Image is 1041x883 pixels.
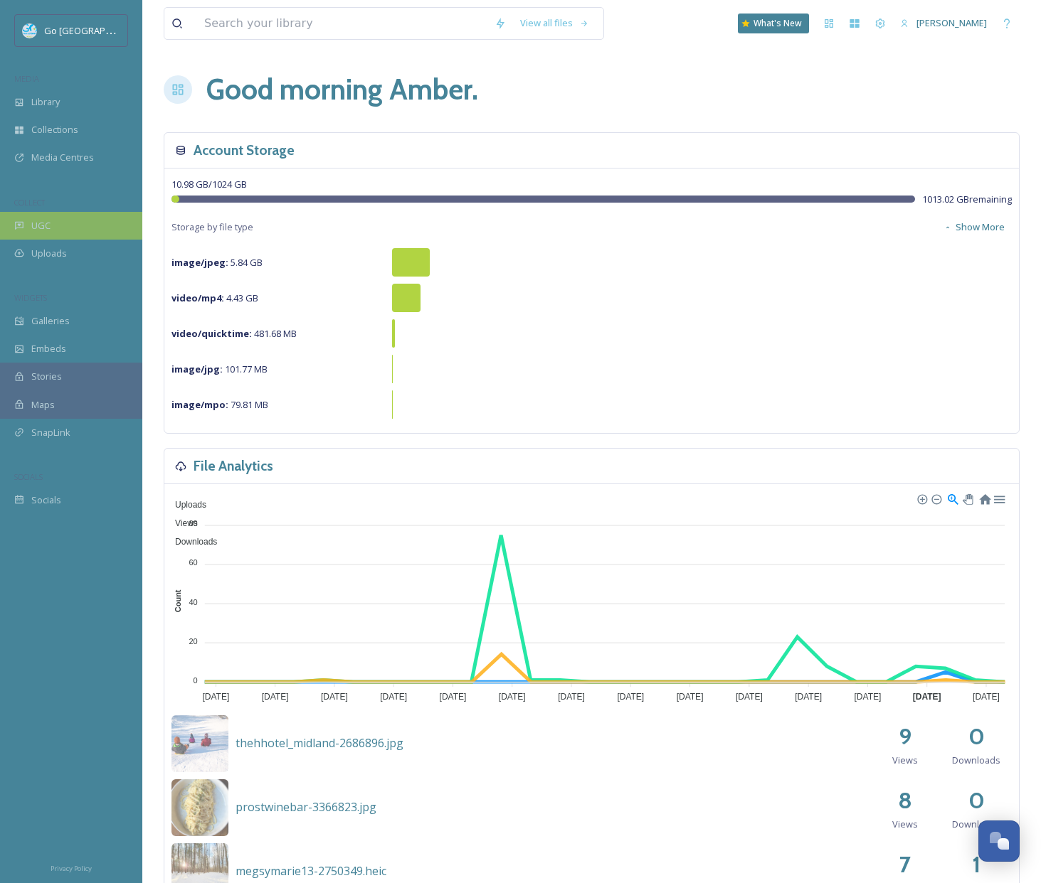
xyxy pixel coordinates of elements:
[677,692,704,702] tspan: [DATE]
[952,754,1000,767] span: Downloads
[898,783,912,818] h2: 8
[236,799,376,815] span: prostwinebar-3366823.jpg
[913,692,941,702] tspan: [DATE]
[795,692,822,702] tspan: [DATE]
[236,863,386,879] span: megsymarie13-2750349.heic
[972,847,981,882] h2: 1
[558,692,585,702] tspan: [DATE]
[736,692,763,702] tspan: [DATE]
[262,692,289,702] tspan: [DATE]
[171,327,297,340] span: 481.68 MB
[189,558,197,567] tspan: 60
[189,597,197,606] tspan: 40
[855,692,882,702] tspan: [DATE]
[51,864,92,873] span: Privacy Policy
[206,68,478,111] h1: Good morning Amber .
[171,220,253,234] span: Storage by file type
[171,178,247,191] span: 10.98 GB / 1024 GB
[171,291,258,304] span: 4.43 GB
[931,493,941,503] div: Zoom Out
[892,818,918,831] span: Views
[194,676,198,685] tspan: 0
[174,589,182,612] text: Count
[892,754,918,767] span: Views
[164,500,206,510] span: Uploads
[51,859,92,876] a: Privacy Policy
[916,16,987,29] span: [PERSON_NAME]
[171,291,224,304] strong: video/mp4 :
[738,14,809,33] a: What's New
[973,692,1000,702] tspan: [DATE]
[31,95,60,109] span: Library
[31,219,51,232] span: UGC
[171,363,223,375] strong: image/jpg :
[978,820,1020,862] button: Open Chat
[968,783,985,818] h2: 0
[44,23,149,37] span: Go [GEOGRAPHIC_DATA]
[14,471,43,482] span: SOCIALS
[440,692,467,702] tspan: [DATE]
[617,692,644,702] tspan: [DATE]
[194,456,273,476] h3: File Analytics
[899,719,911,754] h2: 9
[236,735,403,751] span: thehhotel_midland-2686896.jpg
[171,256,263,269] span: 5.84 GB
[171,363,268,375] span: 101.77 MB
[952,818,1000,831] span: Downloads
[171,779,228,836] img: c3779420-4ae3-4067-aebe-3ace1f5b1254.jpg
[23,23,37,38] img: GoGreatLogo_MISkies_RegionalTrails%20%281%29.png
[31,426,70,439] span: SnapLink
[14,73,39,84] span: MEDIA
[380,692,407,702] tspan: [DATE]
[499,692,526,702] tspan: [DATE]
[31,151,94,164] span: Media Centres
[189,637,197,646] tspan: 20
[978,492,990,504] div: Reset Zoom
[893,9,994,37] a: [PERSON_NAME]
[321,692,348,702] tspan: [DATE]
[31,398,55,412] span: Maps
[31,493,61,507] span: Socials
[963,494,971,503] div: Panning
[164,537,217,547] span: Downloads
[946,492,958,504] div: Selection Zoom
[202,692,229,702] tspan: [DATE]
[171,398,228,411] strong: image/mpo :
[31,314,70,328] span: Galleries
[171,398,268,411] span: 79.81 MB
[31,342,66,355] span: Embeds
[31,247,67,260] span: Uploads
[993,492,1005,504] div: Menu
[171,715,228,772] img: 709e1b17-0c2f-4387-b1f5-694510e948cc.jpg
[936,213,1012,241] button: Show More
[189,519,197,528] tspan: 80
[899,847,911,882] h2: 7
[171,256,228,269] strong: image/jpeg :
[14,197,45,208] span: COLLECT
[968,719,985,754] h2: 0
[31,370,62,383] span: Stories
[513,9,596,37] a: View all files
[922,193,1012,206] span: 1013.02 GB remaining
[916,493,926,503] div: Zoom In
[164,518,198,528] span: Views
[194,140,295,161] h3: Account Storage
[171,327,252,340] strong: video/quicktime :
[197,8,487,39] input: Search your library
[31,123,78,137] span: Collections
[14,292,47,303] span: WIDGETS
